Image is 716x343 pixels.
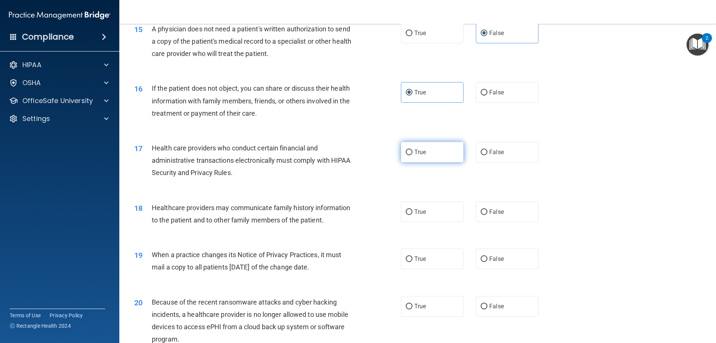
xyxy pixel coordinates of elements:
span: True [414,255,426,262]
span: A physician does not need a patient's written authorization to send a copy of the patient's medic... [152,25,351,57]
a: Privacy Policy [50,312,83,319]
a: Terms of Use [10,312,41,319]
input: True [406,90,412,96]
span: False [489,149,504,156]
span: False [489,208,504,215]
span: 19 [134,251,142,260]
input: True [406,31,412,36]
input: True [406,209,412,215]
span: False [489,303,504,310]
span: 17 [134,144,142,153]
input: False [481,150,487,155]
span: 16 [134,84,142,93]
span: True [414,29,426,37]
a: OfficeSafe University [9,96,109,105]
p: HIPAA [22,60,41,69]
span: False [489,29,504,37]
span: If the patient does not object, you can share or discuss their health information with family mem... [152,84,350,117]
input: False [481,209,487,215]
a: HIPAA [9,60,109,69]
span: 15 [134,25,142,34]
input: False [481,304,487,309]
input: True [406,150,412,155]
span: False [489,255,504,262]
span: True [414,208,426,215]
iframe: Drift Widget Chat Controller [587,290,707,320]
p: OfficeSafe University [22,96,93,105]
a: Settings [9,114,109,123]
input: True [406,256,412,262]
span: True [414,149,426,156]
span: True [414,303,426,310]
button: Open Resource Center, 2 new notifications [687,34,709,56]
span: When a practice changes its Notice of Privacy Practices, it must mail a copy to all patients [DAT... [152,251,341,271]
div: 2 [706,38,708,48]
span: Ⓒ Rectangle Health 2024 [10,322,71,330]
p: Settings [22,114,50,123]
input: False [481,256,487,262]
img: PMB logo [9,8,110,23]
input: False [481,90,487,96]
p: OSHA [22,78,41,87]
input: True [406,304,412,309]
input: False [481,31,487,36]
span: 18 [134,204,142,213]
span: Health care providers who conduct certain financial and administrative transactions electronicall... [152,144,351,177]
span: Healthcare providers may communicate family history information to the patient and to other famil... [152,204,350,224]
span: 20 [134,298,142,307]
h4: Compliance [22,32,74,42]
span: True [414,89,426,96]
span: False [489,89,504,96]
a: OSHA [9,78,109,87]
